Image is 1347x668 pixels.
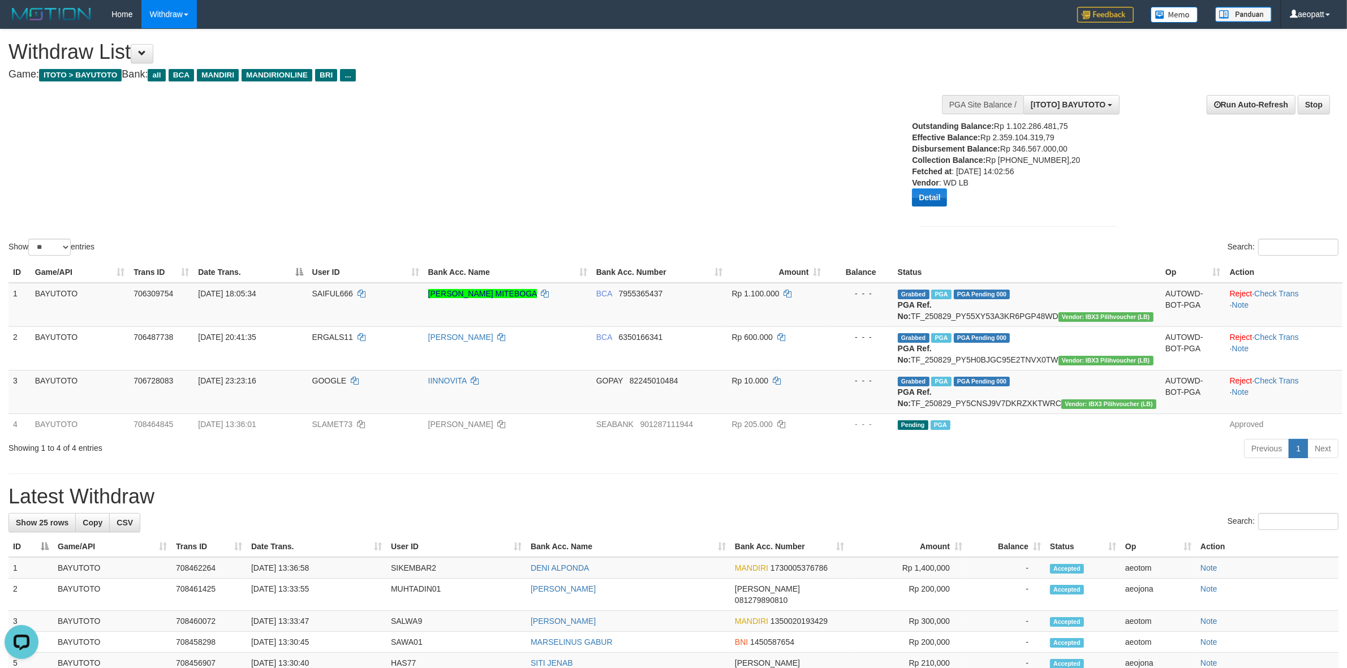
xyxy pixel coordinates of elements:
th: Op: activate to sort column ascending [1121,536,1196,557]
div: - - - [830,419,889,430]
a: MARSELINUS GABUR [531,637,613,647]
span: Copy 7955365437 to clipboard [619,289,663,298]
span: [ITOTO] BAYUTOTO [1031,100,1105,109]
span: 706487738 [134,333,173,342]
b: Effective Balance: [912,133,980,142]
td: MUHTADIN01 [386,579,526,611]
td: · · [1225,283,1342,327]
h1: Latest Withdraw [8,485,1339,508]
td: BAYUTOTO [53,579,171,611]
a: Note [1200,584,1217,593]
span: MANDIRI [197,69,239,81]
b: Outstanding Balance: [912,122,994,131]
a: IINNOVITA [428,376,467,385]
td: 2 [8,326,31,370]
td: 2 [8,579,53,611]
td: 4 [8,413,31,434]
a: Show 25 rows [8,513,76,532]
th: User ID: activate to sort column ascending [308,262,424,283]
th: Balance [826,262,893,283]
td: - [967,632,1045,653]
span: Vendor URL: https://dashboard.q2checkout.com/secure [1058,312,1154,322]
td: Rp 1,400,000 [849,557,967,579]
span: Accepted [1050,617,1084,627]
td: [DATE] 13:33:47 [247,611,386,632]
span: BCA [596,289,612,298]
td: aeotom [1121,632,1196,653]
span: PGA Pending [954,333,1010,343]
td: AUTOWD-BOT-PGA [1161,370,1225,413]
b: Vendor [912,178,939,187]
td: TF_250829_PY5CNSJ9V7DKRZXKTWRC [893,370,1161,413]
td: SALWA9 [386,611,526,632]
button: [ITOTO] BAYUTOTO [1023,95,1120,114]
span: [PERSON_NAME] [735,584,800,593]
img: Button%20Memo.svg [1151,7,1198,23]
td: aeotom [1121,611,1196,632]
span: Copy 901287111944 to clipboard [640,420,693,429]
span: Rp 10.000 [732,376,769,385]
td: - [967,557,1045,579]
span: [DATE] 23:23:16 [198,376,256,385]
td: - [967,611,1045,632]
th: Date Trans.: activate to sort column ascending [247,536,386,557]
td: aeojona [1121,579,1196,611]
td: 708461425 [171,579,247,611]
span: 708464845 [134,420,173,429]
th: Amount: activate to sort column ascending [728,262,826,283]
td: [DATE] 13:30:45 [247,632,386,653]
td: TF_250829_PY5H0BJGC95E2TNVX0TW [893,326,1161,370]
a: Reject [1230,333,1253,342]
img: Feedback.jpg [1077,7,1134,23]
span: SAIFUL666 [312,289,353,298]
span: BNI [735,637,748,647]
td: Approved [1225,413,1342,434]
span: GOPAY [596,376,623,385]
th: Trans ID: activate to sort column ascending [171,536,247,557]
th: Amount: activate to sort column ascending [849,536,967,557]
span: Rp 600.000 [732,333,773,342]
td: [DATE] 13:33:55 [247,579,386,611]
span: MANDIRI [735,617,768,626]
td: BAYUTOTO [53,557,171,579]
a: SITI JENAB [531,658,573,667]
a: Check Trans [1254,333,1299,342]
button: Open LiveChat chat widget [5,5,38,38]
th: ID [8,262,31,283]
span: Accepted [1050,585,1084,594]
input: Search: [1258,239,1339,256]
td: Rp 300,000 [849,611,967,632]
img: panduan.png [1215,7,1272,22]
a: Reject [1230,289,1253,298]
td: 3 [8,611,53,632]
span: Vendor URL: https://dashboard.q2checkout.com/secure [1061,399,1156,409]
span: Marked by aeojona [931,377,951,386]
span: all [148,69,165,81]
a: [PERSON_NAME] [428,420,493,429]
label: Search: [1228,239,1339,256]
a: Note [1200,658,1217,667]
span: Rp 205.000 [732,420,773,429]
span: Copy [83,518,102,527]
span: [DATE] 18:05:34 [198,289,256,298]
span: BRI [315,69,337,81]
th: Op: activate to sort column ascending [1161,262,1225,283]
div: Showing 1 to 4 of 4 entries [8,438,553,454]
td: BAYUTOTO [31,413,129,434]
a: Check Trans [1254,376,1299,385]
td: [DATE] 13:36:58 [247,557,386,579]
th: ID: activate to sort column descending [8,536,53,557]
span: Copy 1450587654 to clipboard [750,637,794,647]
td: - [967,579,1045,611]
span: 706309754 [134,289,173,298]
th: Bank Acc. Name: activate to sort column ascending [526,536,730,557]
td: Rp 200,000 [849,579,967,611]
th: Bank Acc. Name: activate to sort column ascending [424,262,592,283]
a: Note [1232,300,1249,309]
td: BAYUTOTO [53,611,171,632]
span: CSV [117,518,133,527]
span: [DATE] 13:36:01 [198,420,256,429]
td: SIKEMBAR2 [386,557,526,579]
th: Date Trans.: activate to sort column descending [193,262,307,283]
a: Run Auto-Refresh [1207,95,1296,114]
